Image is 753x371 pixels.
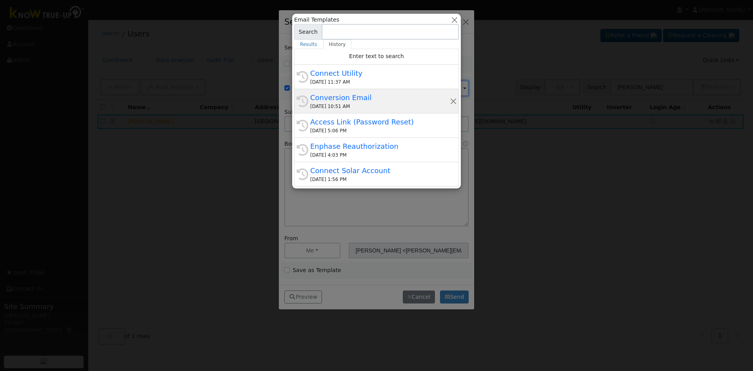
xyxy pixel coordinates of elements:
i: History [296,168,308,180]
div: [DATE] 1:56 PM [310,176,450,183]
span: Enter text to search [349,53,404,59]
button: Remove this history [450,97,457,105]
div: [DATE] 4:03 PM [310,152,450,159]
div: Conversion Email [310,92,450,103]
div: [DATE] 5:06 PM [310,127,450,134]
i: History [296,71,308,83]
div: [DATE] 10:51 AM [310,103,450,110]
i: History [296,95,308,107]
div: Connect Utility [310,68,450,79]
a: Results [294,40,323,49]
i: History [296,120,308,132]
div: [DATE] 11:37 AM [310,79,450,86]
a: History [323,40,352,49]
div: Connect Solar Account [310,165,450,176]
div: Access Link (Password Reset) [310,117,450,127]
div: Enphase Reauthorization [310,141,450,152]
span: Search [294,24,322,40]
i: History [296,144,308,156]
span: Email Templates [294,16,339,24]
